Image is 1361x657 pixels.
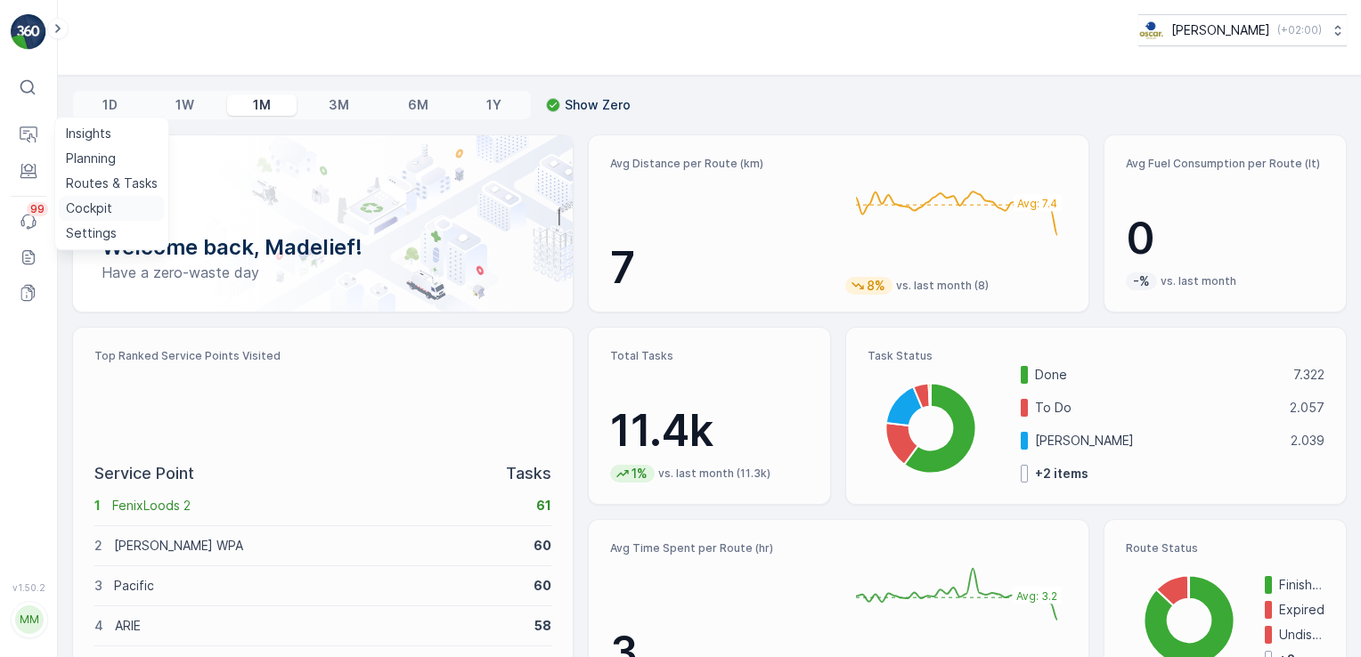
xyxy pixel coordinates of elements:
p: 1% [630,465,649,483]
p: -% [1131,272,1152,290]
button: MM [11,596,46,643]
p: Done [1035,366,1282,384]
p: Finished [1279,576,1324,594]
p: 7.322 [1293,366,1324,384]
p: 1 [94,497,101,515]
p: 2.057 [1290,399,1324,417]
p: vs. last month (11.3k) [658,466,770,481]
p: 3 [94,577,102,595]
p: 60 [534,537,551,555]
img: logo [11,14,46,50]
p: 2.039 [1291,432,1324,450]
a: 99 [11,204,46,239]
p: 1Y [486,96,501,114]
p: ( +02:00 ) [1277,23,1322,37]
p: Avg Time Spent per Route (hr) [610,541,831,556]
p: 11.4k [610,404,809,458]
p: 2 [94,537,102,555]
p: [PERSON_NAME] [1171,21,1270,39]
p: To Do [1035,399,1278,417]
p: Welcome back, Madelief! [102,233,544,262]
p: Tasks [506,461,551,486]
p: vs. last month (8) [896,279,989,293]
p: 0 [1126,212,1324,265]
p: [PERSON_NAME] WPA [114,537,522,555]
p: 60 [534,577,551,595]
p: 3M [329,96,349,114]
p: 7 [610,241,831,295]
p: Service Point [94,461,194,486]
p: 99 [30,202,45,216]
p: Undispatched [1279,626,1324,644]
img: basis-logo_rgb2x.png [1138,20,1164,40]
p: 1M [253,96,271,114]
p: 61 [536,497,551,515]
p: 8% [865,277,887,295]
p: 58 [534,617,551,635]
p: Task Status [868,349,1324,363]
p: Top Ranked Service Points Visited [94,349,551,363]
p: Expired [1279,601,1324,619]
p: Total Tasks [610,349,809,363]
p: Have a zero-waste day [102,262,544,283]
p: 1D [102,96,118,114]
p: Route Status [1126,541,1324,556]
button: [PERSON_NAME](+02:00) [1138,14,1347,46]
p: + 2 items [1035,465,1088,483]
span: v 1.50.2 [11,582,46,593]
p: FenixLoods 2 [112,497,525,515]
p: 4 [94,617,103,635]
p: Pacific [114,577,522,595]
p: 1W [175,96,194,114]
p: Avg Fuel Consumption per Route (lt) [1126,157,1324,171]
p: [PERSON_NAME] [1035,432,1279,450]
p: Avg Distance per Route (km) [610,157,831,171]
p: vs. last month [1161,274,1236,288]
p: ARIE [115,617,523,635]
p: Show Zero [565,96,631,114]
div: MM [15,605,44,634]
p: 6M [408,96,428,114]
